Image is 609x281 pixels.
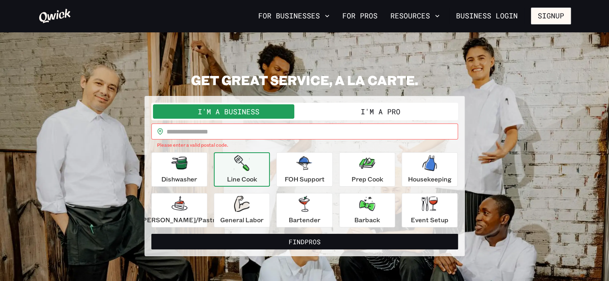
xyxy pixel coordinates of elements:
[227,174,257,184] p: Line Cook
[531,8,571,24] button: Signup
[284,174,324,184] p: FOH Support
[387,9,443,23] button: Resources
[411,215,448,225] p: Event Setup
[214,193,270,227] button: General Labor
[339,152,395,187] button: Prep Cook
[276,152,332,187] button: FOH Support
[351,174,383,184] p: Prep Cook
[339,193,395,227] button: Barback
[151,234,458,250] button: FindPros
[255,9,333,23] button: For Businesses
[305,104,456,119] button: I'm a Pro
[151,152,207,187] button: Dishwasher
[276,193,332,227] button: Bartender
[153,104,305,119] button: I'm a Business
[140,215,219,225] p: [PERSON_NAME]/Pastry
[408,174,452,184] p: Housekeeping
[354,215,380,225] p: Barback
[220,215,263,225] p: General Labor
[157,141,452,149] p: Please enter a valid postal code.
[289,215,320,225] p: Bartender
[214,152,270,187] button: Line Cook
[151,193,207,227] button: [PERSON_NAME]/Pastry
[449,8,525,24] a: Business Login
[161,174,197,184] p: Dishwasher
[402,152,458,187] button: Housekeeping
[402,193,458,227] button: Event Setup
[145,72,465,88] h2: GET GREAT SERVICE, A LA CARTE.
[339,9,381,23] a: For Pros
